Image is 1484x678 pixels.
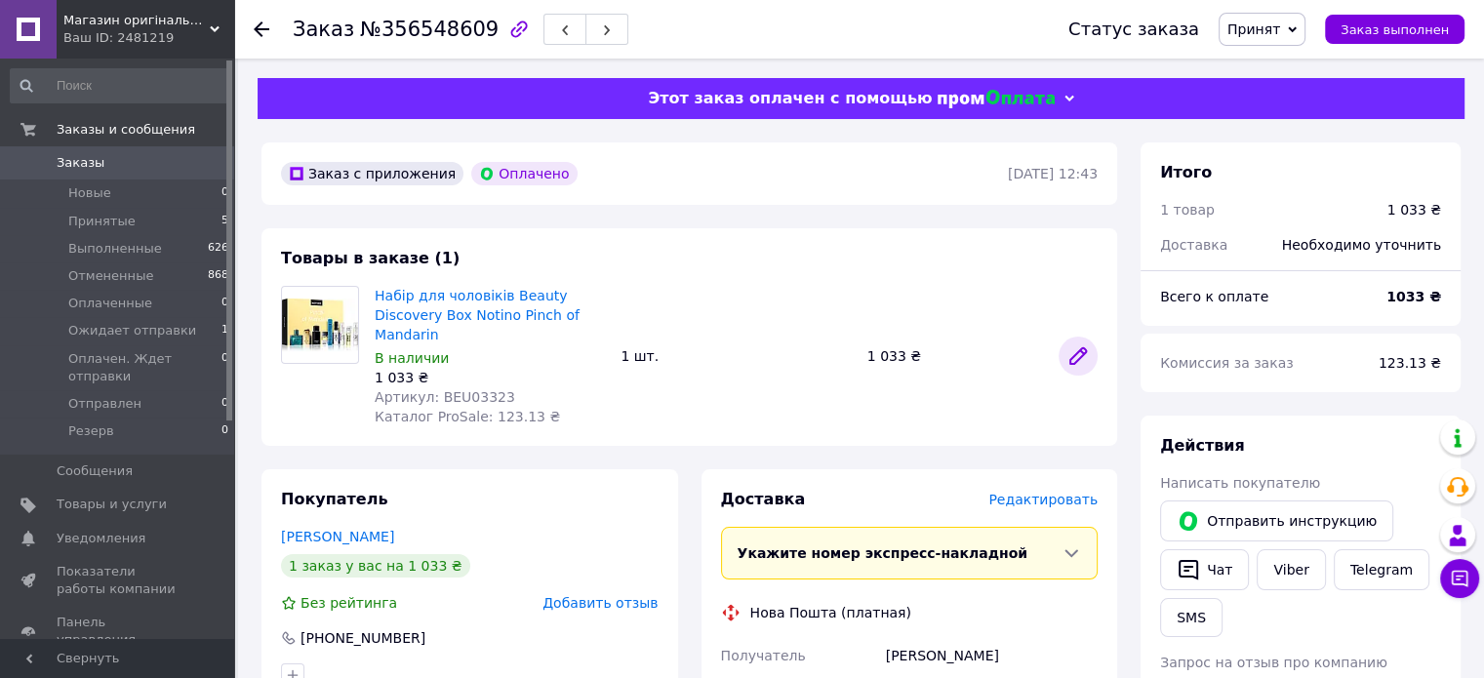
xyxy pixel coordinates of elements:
b: 1033 ₴ [1386,289,1441,304]
span: Панель управления [57,614,180,649]
button: SMS [1160,598,1223,637]
span: Покупатель [281,490,387,508]
span: Заказ выполнен [1341,22,1449,37]
time: [DATE] 12:43 [1008,166,1098,181]
span: 5 [221,213,228,230]
span: 868 [208,267,228,285]
span: Комиссия за заказ [1160,355,1294,371]
span: Написать покупателю [1160,475,1320,491]
span: Отмененные [68,267,153,285]
span: Всего к оплате [1160,289,1268,304]
span: Магазин оригінальної парфумерії odor.com.ua [63,12,210,29]
span: №356548609 [360,18,499,41]
span: Принятые [68,213,136,230]
span: Заказы [57,154,104,172]
div: [PHONE_NUMBER] [299,628,427,648]
a: Редактировать [1059,337,1098,376]
span: 0 [221,184,228,202]
div: 1 заказ у вас на 1 033 ₴ [281,554,470,578]
div: Ваш ID: 2481219 [63,29,234,47]
span: Оплачен. Ждет отправки [68,350,221,385]
span: Товары и услуги [57,496,167,513]
span: Укажите номер экспресс-накладной [738,545,1028,561]
span: Действия [1160,436,1245,455]
span: Запрос на отзыв про компанию [1160,655,1387,670]
input: Поиск [10,68,230,103]
span: Артикул: BEU03323 [375,389,515,405]
div: 1 033 ₴ [860,342,1051,370]
div: Оплачено [471,162,577,185]
span: 0 [221,295,228,312]
span: Выполненные [68,240,162,258]
button: Чат с покупателем [1440,559,1479,598]
span: Получатель [721,648,806,663]
span: Ожидает отправки [68,322,196,339]
img: evopay logo [938,90,1055,108]
a: Telegram [1334,549,1429,590]
div: Вернуться назад [254,20,269,39]
span: Итого [1160,163,1212,181]
span: Показатели работы компании [57,563,180,598]
span: 626 [208,240,228,258]
span: В наличии [375,350,449,366]
span: 123.13 ₴ [1379,355,1441,371]
div: 1 шт. [613,342,859,370]
button: Заказ выполнен [1325,15,1464,44]
span: 1 товар [1160,202,1215,218]
span: Резерв [68,422,114,440]
a: [PERSON_NAME] [281,529,394,544]
span: Доставка [1160,237,1227,253]
span: Принят [1227,21,1280,37]
a: Viber [1257,549,1325,590]
button: Отправить инструкцию [1160,500,1393,541]
span: 0 [221,350,228,385]
span: Доставка [721,490,806,508]
div: 1 033 ₴ [1387,200,1441,219]
span: Товары в заказе (1) [281,249,460,267]
span: Уведомления [57,530,145,547]
img: Набір для чоловіків Beauty Discovery Box Notino Pinch of Mandarin [282,299,358,351]
span: Без рейтинга [301,595,397,611]
button: Чат [1160,549,1249,590]
span: 0 [221,395,228,413]
span: Заказ [293,18,354,41]
div: Нова Пошта (платная) [745,603,916,622]
span: Заказы и сообщения [57,121,195,139]
span: Каталог ProSale: 123.13 ₴ [375,409,560,424]
span: Новые [68,184,111,202]
div: Необходимо уточнить [1270,223,1453,266]
span: 0 [221,422,228,440]
span: Оплаченные [68,295,152,312]
span: Редактировать [988,492,1098,507]
div: Статус заказа [1068,20,1199,39]
span: Добавить отзыв [542,595,658,611]
div: [PERSON_NAME] [882,638,1102,673]
span: 1 [221,322,228,339]
div: Заказ с приложения [281,162,463,185]
a: Набір для чоловіків Beauty Discovery Box Notino Pinch of Mandarin [375,288,580,342]
span: Сообщения [57,462,133,480]
span: Отправлен [68,395,141,413]
span: Этот заказ оплачен с помощью [648,89,932,107]
div: 1 033 ₴ [375,368,605,387]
